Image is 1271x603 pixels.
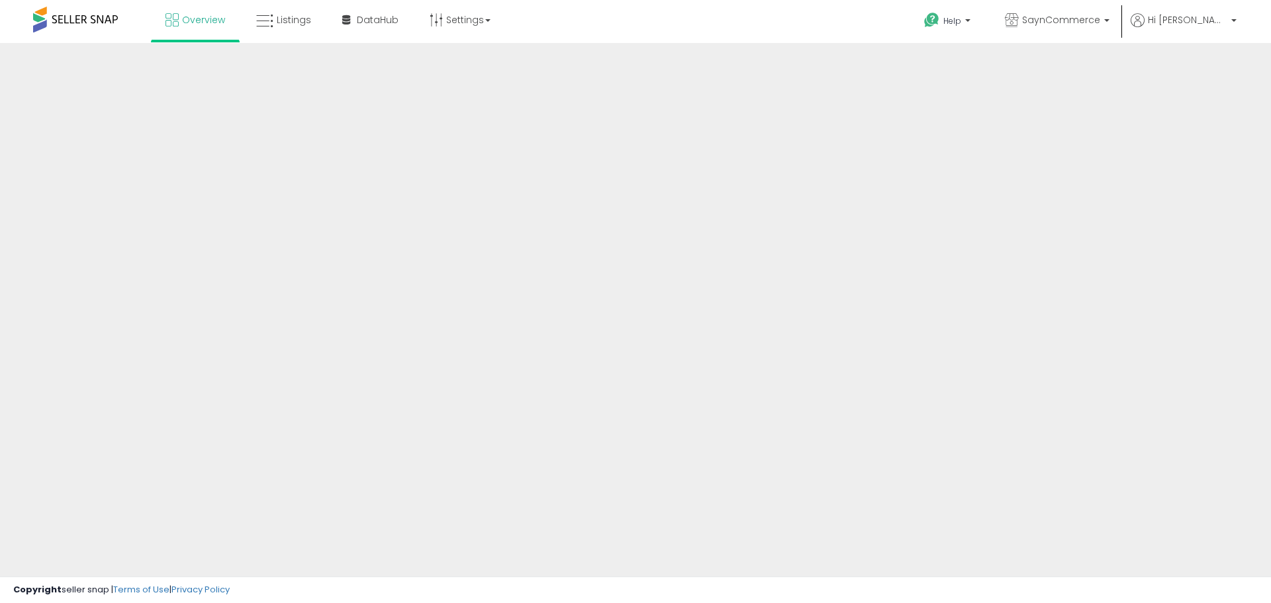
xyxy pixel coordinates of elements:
i: Get Help [923,12,940,28]
span: Listings [277,13,311,26]
span: Help [943,15,961,26]
div: seller snap | | [13,584,230,596]
strong: Copyright [13,583,62,596]
a: Terms of Use [113,583,169,596]
span: DataHub [357,13,399,26]
a: Help [914,2,984,43]
a: Hi [PERSON_NAME] [1131,13,1237,43]
span: Overview [182,13,225,26]
span: Hi [PERSON_NAME] [1148,13,1227,26]
a: Privacy Policy [171,583,230,596]
span: SaynCommerce [1022,13,1100,26]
